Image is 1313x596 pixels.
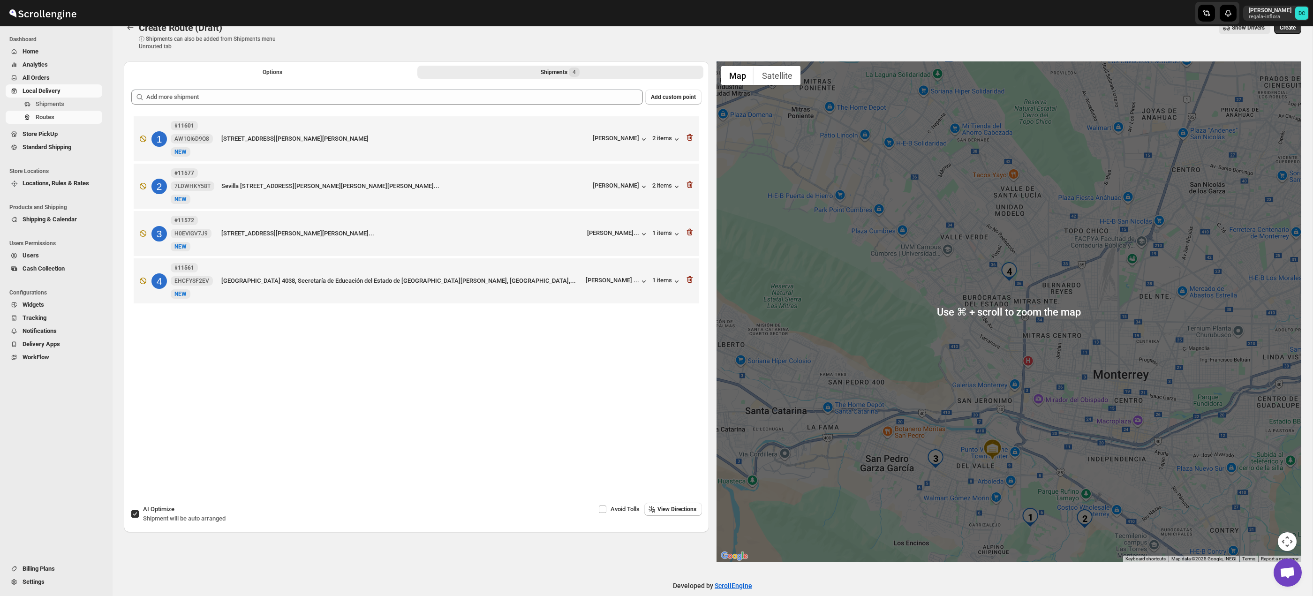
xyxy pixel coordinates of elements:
[754,66,800,85] button: Show satellite imagery
[174,217,194,224] b: #11572
[23,143,71,151] span: Standard Shipping
[652,182,681,191] button: 2 items
[719,550,750,562] img: Google
[1274,558,1302,587] a: Open chat
[1242,556,1255,561] a: Terms
[6,262,102,275] button: Cash Collection
[1243,6,1309,21] button: User menu
[1125,556,1166,562] button: Keyboard shortcuts
[1261,556,1298,561] a: Report a map error
[23,216,77,223] span: Shipping & Calendar
[143,505,174,513] span: AI Optimize
[6,111,102,124] button: Routes
[541,68,580,77] div: Shipments
[593,182,649,191] button: [PERSON_NAME]
[6,58,102,71] button: Analytics
[1219,21,1270,34] button: Show Drivers
[9,36,106,43] span: Dashboard
[263,68,282,76] span: Options
[1249,14,1291,20] p: regala-inflora
[926,449,945,468] div: 3
[23,565,55,572] span: Billing Plans
[1075,509,1094,528] div: 2
[8,1,78,25] img: ScrollEngine
[174,264,194,271] b: #11561
[652,229,681,239] button: 1 items
[9,289,106,296] span: Configurations
[23,578,45,585] span: Settings
[715,582,752,589] a: ScrollEngine
[645,90,702,105] button: Add custom point
[1295,7,1308,20] span: DAVID CORONADO
[1232,24,1265,31] span: Show Drivers
[174,135,209,143] span: AW1QI6D9Q8
[36,100,64,107] span: Shipments
[1298,10,1305,16] text: DC
[652,135,681,144] button: 2 items
[174,277,209,285] span: EHCFYSF2EV
[23,87,60,94] span: Local Delivery
[1249,7,1291,14] p: [PERSON_NAME]
[174,149,187,155] span: NEW
[587,229,649,239] button: [PERSON_NAME]...
[673,581,752,590] p: Developed by
[23,327,57,334] span: Notifications
[139,35,287,50] p: ⓘ Shipments can also be added from Shipments menu Unrouted tab
[124,21,137,34] button: Routes
[23,74,50,81] span: All Orders
[23,252,39,259] span: Users
[9,240,106,247] span: Users Permissions
[23,48,38,55] span: Home
[23,180,89,187] span: Locations, Rules & Rates
[23,354,49,361] span: WorkFlow
[9,204,106,211] span: Products and Shipping
[6,98,102,111] button: Shipments
[221,276,582,286] div: [GEOGRAPHIC_DATA] 4038, Secretaría de Educación del Estado de [GEOGRAPHIC_DATA][PERSON_NAME], [GE...
[6,177,102,190] button: Locations, Rules & Rates
[611,505,640,513] span: Avoid Tolls
[174,243,187,250] span: NEW
[139,22,222,33] span: Create Route (Draft)
[174,230,208,237] span: H0EVIGV7J9
[6,71,102,84] button: All Orders
[719,550,750,562] a: Open this area in Google Maps (opens a new window)
[652,277,681,286] button: 1 items
[23,301,44,308] span: Widgets
[174,170,194,176] b: #11577
[6,298,102,311] button: Widgets
[1280,24,1296,31] span: Create
[23,61,48,68] span: Analytics
[6,562,102,575] button: Billing Plans
[6,311,102,324] button: Tracking
[174,291,187,297] span: NEW
[129,66,415,79] button: All Route Options
[151,131,167,147] div: 1
[124,82,709,463] div: Selected Shipments
[143,515,226,522] span: Shipment will be auto arranged
[721,66,754,85] button: Show street map
[1278,532,1297,551] button: Map camera controls
[221,229,583,238] div: [STREET_ADDRESS][PERSON_NAME][PERSON_NAME]...
[174,182,211,190] span: 7LDWHKY58T
[221,181,589,191] div: Sevilla [STREET_ADDRESS][PERSON_NAME][PERSON_NAME][PERSON_NAME]...
[23,265,65,272] span: Cash Collection
[146,90,643,105] input: Add more shipment
[593,135,649,144] button: [PERSON_NAME]
[6,45,102,58] button: Home
[6,351,102,364] button: WorkFlow
[6,575,102,588] button: Settings
[587,229,639,236] div: [PERSON_NAME]...
[657,505,696,513] span: View Directions
[36,113,54,121] span: Routes
[1274,21,1301,34] button: Create
[174,122,194,129] b: #11601
[6,249,102,262] button: Users
[9,167,106,175] span: Store Locations
[23,340,60,347] span: Delivery Apps
[573,68,576,76] span: 4
[1021,508,1040,527] div: 1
